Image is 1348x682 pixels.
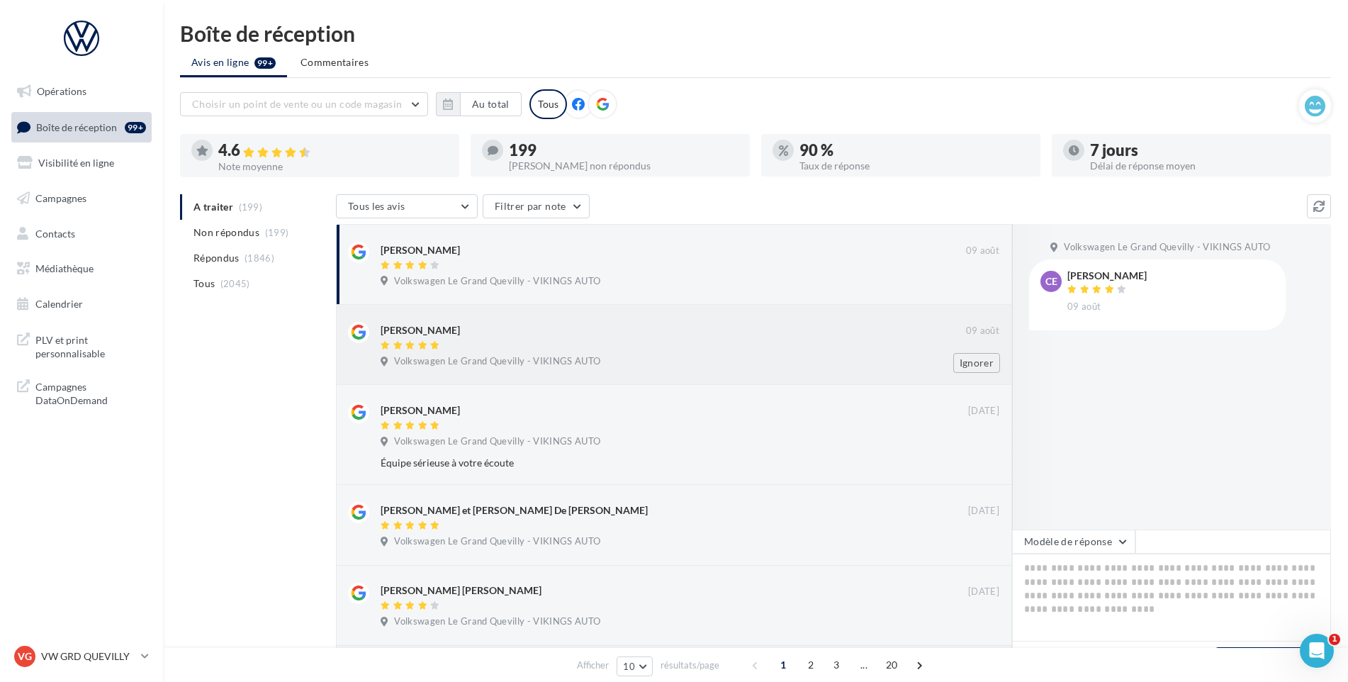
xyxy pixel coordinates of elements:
[9,254,155,284] a: Médiathèque
[381,503,648,518] div: [PERSON_NAME] et [PERSON_NAME] De [PERSON_NAME]
[245,252,274,264] span: (1846)
[853,654,875,676] span: ...
[38,157,114,169] span: Visibilité en ligne
[35,298,83,310] span: Calendrier
[125,122,146,133] div: 99+
[9,289,155,319] a: Calendrier
[381,243,460,257] div: [PERSON_NAME]
[193,225,259,240] span: Non répondus
[218,142,448,159] div: 4.6
[9,184,155,213] a: Campagnes
[529,89,567,119] div: Tous
[436,92,522,116] button: Au total
[966,245,999,257] span: 09 août
[483,194,590,218] button: Filtrer par note
[394,355,600,368] span: Volkswagen Le Grand Quevilly - VIKINGS AUTO
[968,586,999,598] span: [DATE]
[394,435,600,448] span: Volkswagen Le Grand Quevilly - VIKINGS AUTO
[9,77,155,106] a: Opérations
[394,275,600,288] span: Volkswagen Le Grand Quevilly - VIKINGS AUTO
[880,654,904,676] span: 20
[35,227,75,239] span: Contacts
[1064,241,1270,254] span: Volkswagen Le Grand Quevilly - VIKINGS AUTO
[381,583,541,598] div: [PERSON_NAME] [PERSON_NAME]
[953,273,1000,293] button: Ignorer
[953,614,1000,634] button: Ignorer
[193,251,240,265] span: Répondus
[577,659,609,672] span: Afficher
[348,200,405,212] span: Tous les avis
[9,148,155,178] a: Visibilité en ligne
[35,192,86,204] span: Campagnes
[799,142,1029,158] div: 90 %
[35,262,94,274] span: Médiathèque
[381,403,460,418] div: [PERSON_NAME]
[953,453,999,473] button: Ignorer
[9,371,155,413] a: Campagnes DataOnDemand
[799,161,1029,171] div: Taux de réponse
[192,98,402,110] span: Choisir un point de vente ou un code magasin
[11,643,152,670] a: VG VW GRD QUEVILLY
[9,112,155,142] a: Boîte de réception99+
[265,227,289,238] span: (199)
[509,142,738,158] div: 199
[1067,301,1101,313] span: 09 août
[1090,142,1320,158] div: 7 jours
[35,330,146,361] span: PLV et print personnalisable
[1090,161,1320,171] div: Délai de réponse moyen
[966,325,999,337] span: 09 août
[193,276,215,291] span: Tous
[953,353,1000,373] button: Ignorer
[1012,530,1135,554] button: Modèle de réponse
[9,219,155,249] a: Contacts
[218,162,448,172] div: Note moyenne
[394,615,600,628] span: Volkswagen Le Grand Quevilly - VIKINGS AUTO
[394,535,600,548] span: Volkswagen Le Grand Quevilly - VIKINGS AUTO
[37,85,86,97] span: Opérations
[35,377,146,408] span: Campagnes DataOnDemand
[1067,271,1147,281] div: [PERSON_NAME]
[381,323,460,337] div: [PERSON_NAME]
[772,654,794,676] span: 1
[9,325,155,367] a: PLV et print personnalisable
[661,659,719,672] span: résultats/page
[381,456,907,470] div: Équipe sérieuse à votre écoute
[953,534,1000,554] button: Ignorer
[180,92,428,116] button: Choisir un point de vente ou un code magasin
[41,649,135,664] p: VW GRD QUEVILLY
[617,656,653,676] button: 10
[336,194,478,218] button: Tous les avis
[460,92,522,116] button: Au total
[509,161,738,171] div: [PERSON_NAME] non répondus
[1329,634,1340,645] span: 1
[968,505,999,518] span: [DATE]
[968,405,999,418] span: [DATE]
[301,55,369,69] span: Commentaires
[180,23,1331,44] div: Boîte de réception
[36,121,117,133] span: Boîte de réception
[1300,634,1334,668] iframe: Intercom live chat
[1045,274,1057,289] span: CE
[825,654,848,676] span: 3
[623,661,635,672] span: 10
[220,278,250,289] span: (2045)
[18,649,32,664] span: VG
[799,654,822,676] span: 2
